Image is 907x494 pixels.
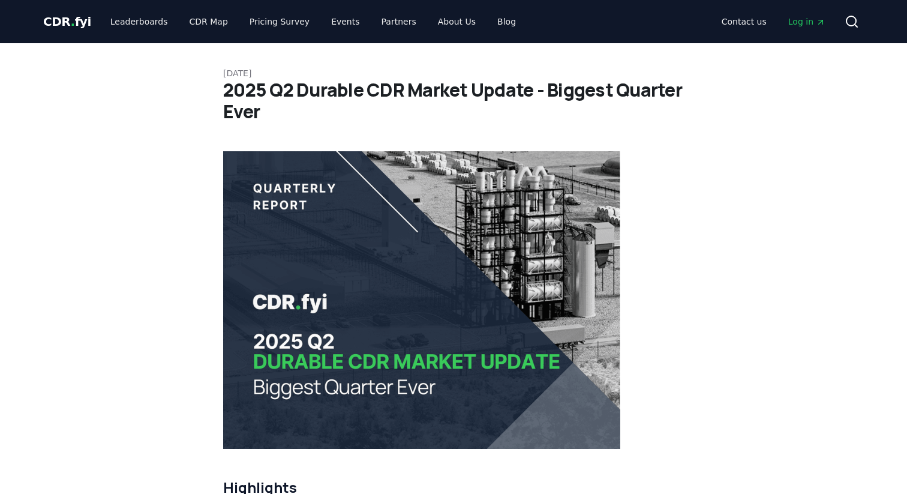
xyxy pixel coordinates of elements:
[223,79,684,122] h1: 2025 Q2 Durable CDR Market Update - Biggest Quarter Ever
[322,11,369,32] a: Events
[71,14,75,29] span: .
[43,14,91,29] span: CDR fyi
[101,11,178,32] a: Leaderboards
[779,11,835,32] a: Log in
[101,11,525,32] nav: Main
[240,11,319,32] a: Pricing Survey
[372,11,426,32] a: Partners
[180,11,238,32] a: CDR Map
[488,11,525,32] a: Blog
[223,151,620,449] img: blog post image
[223,67,684,79] p: [DATE]
[428,11,485,32] a: About Us
[712,11,835,32] nav: Main
[712,11,776,32] a: Contact us
[43,13,91,30] a: CDR.fyi
[788,16,825,28] span: Log in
